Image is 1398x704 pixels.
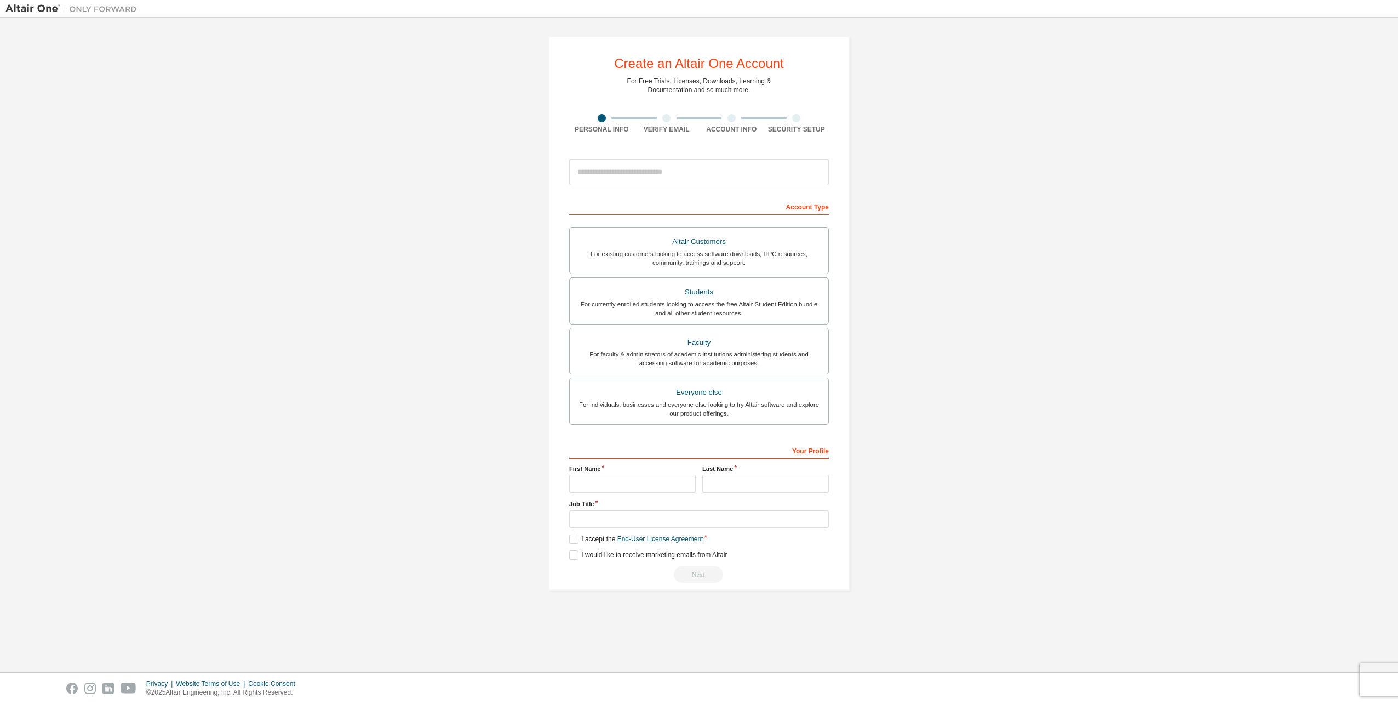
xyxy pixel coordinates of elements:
[627,77,771,94] div: For Free Trials, Licenses, Downloads, Learning & Documentation and so much more.
[569,464,696,473] label: First Name
[102,683,114,694] img: linkedin.svg
[576,285,822,300] div: Students
[248,679,301,688] div: Cookie Consent
[5,3,142,14] img: Altair One
[569,499,829,508] label: Job Title
[617,535,703,543] a: End-User License Agreement
[66,683,78,694] img: facebook.svg
[576,300,822,317] div: For currently enrolled students looking to access the free Altair Student Edition bundle and all ...
[84,683,96,694] img: instagram.svg
[146,679,176,688] div: Privacy
[699,125,764,134] div: Account Info
[634,125,700,134] div: Verify Email
[176,679,248,688] div: Website Terms of Use
[576,400,822,418] div: For individuals, businesses and everyone else looking to try Altair software and explore our prod...
[702,464,829,473] label: Last Name
[576,234,822,249] div: Altair Customers
[121,683,136,694] img: youtube.svg
[614,57,784,70] div: Create an Altair One Account
[576,350,822,367] div: For faculty & administrators of academic institutions administering students and accessing softwa...
[576,335,822,350] div: Faculty
[569,197,829,215] div: Account Type
[764,125,829,134] div: Security Setup
[569,550,727,560] label: I would like to receive marketing emails from Altair
[576,249,822,267] div: For existing customers looking to access software downloads, HPC resources, community, trainings ...
[569,441,829,459] div: Your Profile
[569,566,829,583] div: Read and acccept EULA to continue
[569,125,634,134] div: Personal Info
[146,688,302,697] p: © 2025 Altair Engineering, Inc. All Rights Reserved.
[576,385,822,400] div: Everyone else
[569,535,703,544] label: I accept the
